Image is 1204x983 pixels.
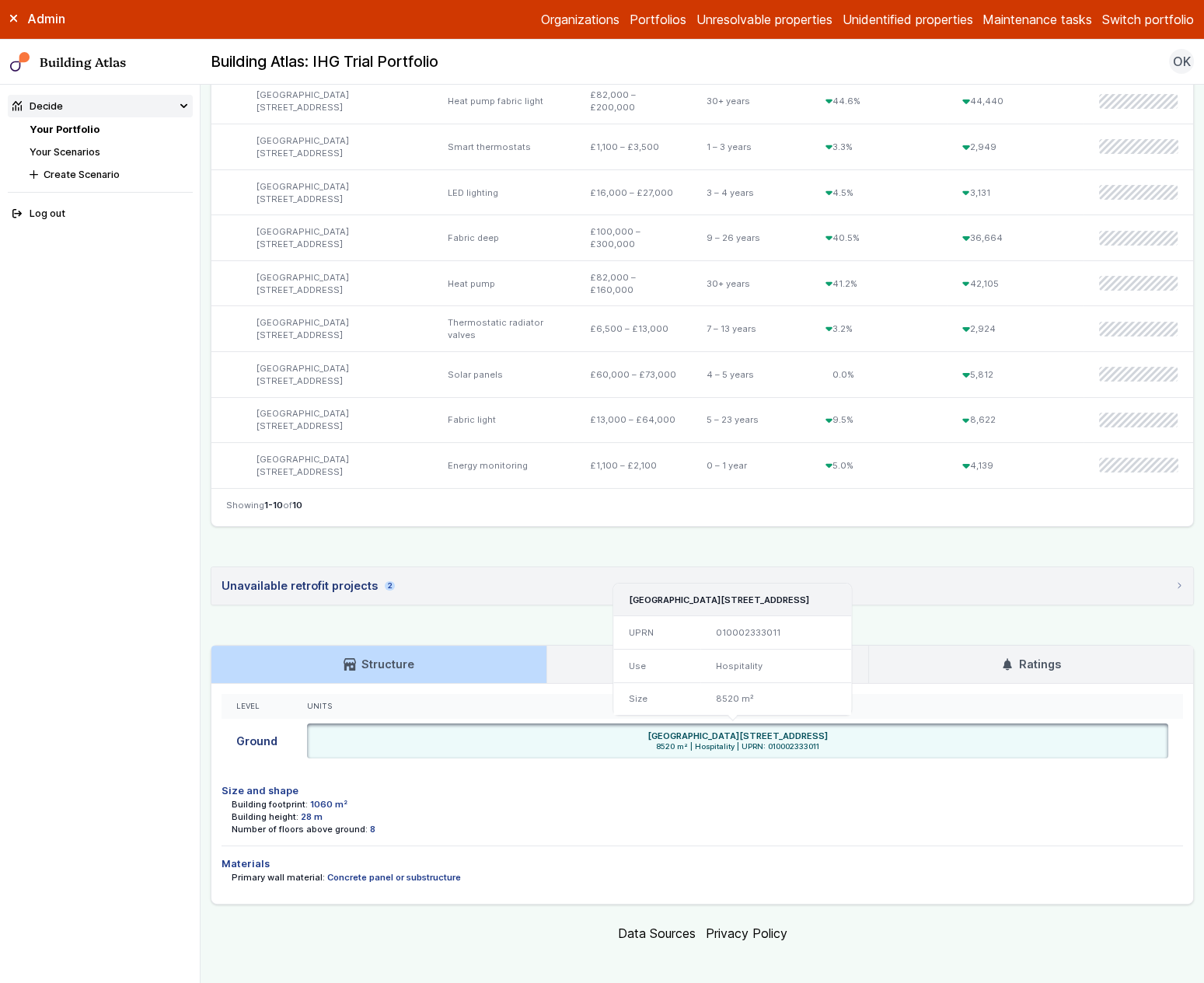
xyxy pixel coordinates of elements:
span: 10 [292,500,302,511]
div: 3 – 4 years [692,169,810,215]
div: [GEOGRAPHIC_DATA][STREET_ADDRESS] [241,169,432,215]
dt: Number of floors above ground: [232,823,368,835]
div: [GEOGRAPHIC_DATA][STREET_ADDRESS] [241,352,432,398]
a: Your Scenarios [30,146,100,158]
summary: Unavailable retrofit projects2 [211,567,1193,605]
div: 9 – 26 years [692,215,810,261]
div: £100,000 – £300,000 [574,215,692,261]
button: Log out [8,203,193,225]
a: Data Sources [618,925,696,941]
div: £60,000 – £73,000 [574,352,692,398]
div: [GEOGRAPHIC_DATA][STREET_ADDRESS] [241,78,432,124]
a: Unresolvable properties [696,10,832,29]
button: Switch portfolio [1102,10,1194,29]
div: 4 – 5 years [692,352,810,398]
a: Ratings [869,646,1193,683]
div: 3,131 [947,169,1084,215]
a: Unidentified properties [843,10,973,29]
dd: 1060 m² [310,798,347,810]
a: Privacy Policy [705,925,787,941]
div: Decide [12,99,63,113]
div: Level [236,702,277,712]
div: [GEOGRAPHIC_DATA][STREET_ADDRESS] [241,443,432,488]
img: main-0bbd2752.svg [10,52,30,72]
div: 0.0% [810,352,947,398]
h4: Size and shape [222,783,1184,798]
div: [GEOGRAPHIC_DATA][STREET_ADDRESS] [241,260,432,306]
dt: Primary wall material: [232,871,325,884]
div: £82,000 – £200,000 [574,78,692,124]
div: 7 – 13 years [692,306,810,352]
div: 5,812 [947,352,1084,398]
div: LED lighting [432,169,574,215]
a: Organizations [541,10,619,29]
div: [GEOGRAPHIC_DATA][STREET_ADDRESS] [241,124,432,170]
div: 36,664 [947,215,1084,261]
dt: Building footprint: [232,798,308,810]
div: Heat pump fabric light [432,78,574,124]
div: Units [307,702,1168,712]
div: 40.5% [810,215,947,261]
div: 9.5% [810,397,947,443]
div: Heat pump [432,260,574,306]
div: Ground [222,719,292,764]
summary: Decide [8,95,193,117]
div: 8,622 [947,397,1084,443]
div: 3.2% [810,306,947,352]
div: £82,000 – £160,000 [574,260,692,306]
div: 5.0% [810,443,947,488]
div: £1,100 – £2,100 [574,443,692,488]
button: OK [1169,49,1194,74]
span: OK [1173,52,1191,71]
div: 4.5% [810,169,947,215]
button: Create Scenario [25,163,193,186]
div: 3.3% [810,124,947,170]
span: 2 [385,581,394,591]
div: 44,440 [947,78,1084,124]
div: 1 – 3 years [692,124,810,170]
dt: Building height: [232,810,298,823]
a: Energy [547,646,868,683]
div: 5 – 23 years [692,397,810,443]
div: [GEOGRAPHIC_DATA][STREET_ADDRESS] [241,306,432,352]
div: Fabric light [432,397,574,443]
div: 0 – 1 year [692,443,810,488]
div: £6,500 – £13,000 [574,306,692,352]
span: Showing of [226,499,302,511]
dd: Concrete panel or substructure [327,871,461,884]
dd: 8 [370,823,375,835]
dd: 28 m [301,810,323,823]
h4: Materials [222,856,1184,871]
div: Smart thermostats [432,124,574,170]
div: £1,100 – £3,500 [574,124,692,170]
div: 2,949 [947,124,1084,170]
a: Maintenance tasks [982,10,1092,29]
div: 2,924 [947,306,1084,352]
span: 1-10 [264,500,283,511]
div: [GEOGRAPHIC_DATA][STREET_ADDRESS] [241,397,432,443]
div: Energy monitoring [432,443,574,488]
a: Portfolios [630,10,686,29]
div: £13,000 – £64,000 [574,397,692,443]
div: Solar panels [432,352,574,398]
div: 30+ years [692,78,810,124]
div: Fabric deep [432,215,574,261]
nav: Table navigation [211,488,1193,526]
div: 42,105 [947,260,1084,306]
div: 4,139 [947,443,1084,488]
div: 44.6% [810,78,947,124]
div: £16,000 – £27,000 [574,169,692,215]
h6: [GEOGRAPHIC_DATA][STREET_ADDRESS] [647,730,828,742]
div: Thermostatic radiator valves [432,306,574,352]
h2: Building Atlas: IHG Trial Portfolio [211,52,438,72]
div: 30+ years [692,260,810,306]
h3: Ratings [1001,656,1060,673]
div: 41.2% [810,260,947,306]
a: Your Portfolio [30,124,99,135]
span: 8520 m² | Hospitality | UPRN: 010002333011 [312,742,1164,752]
a: Structure [211,646,546,683]
h3: Structure [344,656,414,673]
div: [GEOGRAPHIC_DATA][STREET_ADDRESS] [241,215,432,261]
div: Unavailable retrofit projects [222,577,395,594]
